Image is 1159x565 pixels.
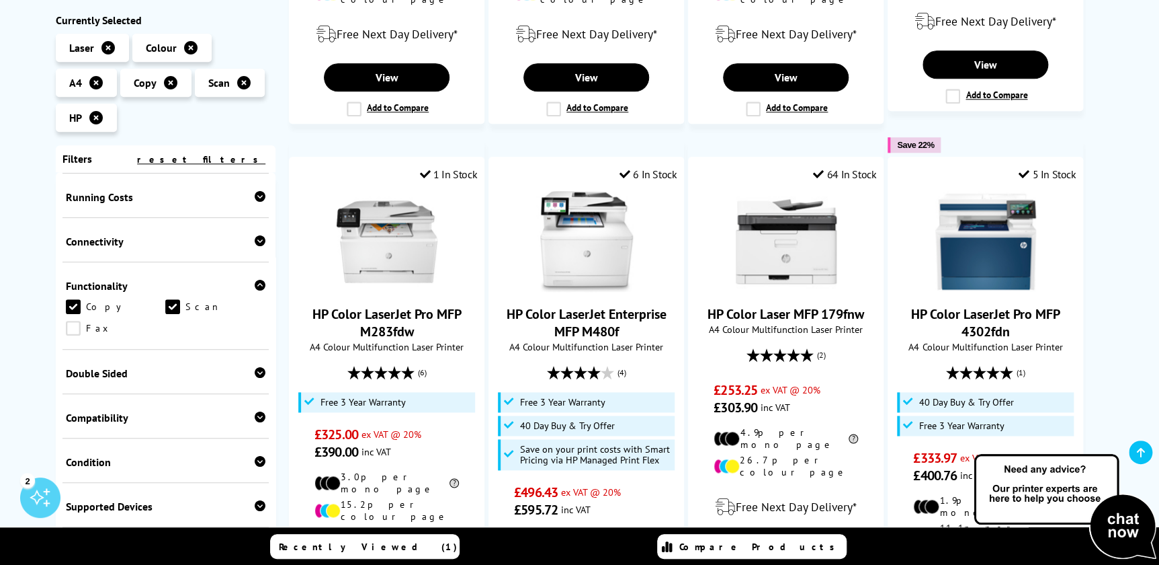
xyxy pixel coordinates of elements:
[617,360,626,385] span: (4)
[496,15,677,53] div: modal_delivery
[971,452,1159,562] img: Open Live Chat window
[66,299,166,314] a: Copy
[546,102,628,116] label: Add to Compare
[314,426,358,443] span: £325.00
[817,342,826,368] span: (2)
[761,401,790,414] span: inc VAT
[619,167,677,181] div: 6 In Stock
[895,340,1076,353] span: A4 Colour Multifunction Laser Printer
[296,15,477,53] div: modal_delivery
[66,500,266,513] div: Supported Devices
[723,63,848,91] a: View
[69,111,82,124] span: HP
[347,102,429,116] label: Add to Compare
[66,279,266,293] div: Functionality
[66,367,266,380] div: Double Sided
[561,486,621,498] span: ex VAT @ 20%
[208,76,230,89] span: Scan
[714,381,757,399] span: £253.25
[960,451,1020,464] span: ex VAT @ 20%
[507,305,667,340] a: HP Color LaserJet Enterprise MFP M480f
[270,534,460,559] a: Recently Viewed (1)
[714,426,858,451] li: 4.9p per mono page
[913,467,957,484] span: £400.76
[761,383,820,396] span: ex VAT @ 20%
[679,541,842,553] span: Compare Products
[714,399,757,416] span: £303.90
[913,449,957,467] span: £333.97
[361,428,421,441] span: ex VAT @ 20%
[523,63,648,91] a: View
[911,305,1060,340] a: HP Color LaserJet Pro MFP 4302fdn
[520,444,672,465] span: Save on your print costs with Smart Pricing via HP Managed Print Flex
[695,488,876,526] div: modal_delivery
[657,534,847,559] a: Compare Products
[960,469,990,482] span: inc VAT
[137,153,265,165] a: reset filters
[134,76,157,89] span: Copy
[919,420,1004,431] span: Free 3 Year Warranty
[324,63,449,91] a: View
[320,397,406,408] span: Free 3 Year Warranty
[66,411,266,424] div: Compatibility
[714,454,858,478] li: 26.7p per colour page
[922,50,1047,79] a: View
[66,190,266,204] div: Running Costs
[561,503,591,516] span: inc VAT
[165,299,265,314] a: Scan
[66,321,166,336] a: Fax
[496,340,677,353] span: A4 Colour Multifunction Laser Printer
[146,41,177,54] span: Colour
[945,89,1027,104] label: Add to Compare
[913,494,1058,519] li: 1.9p per mono page
[314,498,459,523] li: 15.2p per colour page
[913,522,1058,546] li: 11.1p per colour page
[337,191,437,292] img: HP Color LaserJet Pro MFP M283fdw
[418,360,427,385] span: (6)
[279,541,458,553] span: Recently Viewed (1)
[919,397,1014,408] span: 40 Day Buy & Try Offer
[695,323,876,336] span: A4 Colour Multifunction Laser Printer
[888,137,941,153] button: Save 22%
[1017,360,1025,385] span: (1)
[314,471,459,495] li: 3.0p per mono page
[935,281,1036,295] a: HP Color LaserJet Pro MFP 4302fdn
[895,3,1076,40] div: modal_delivery
[736,191,836,292] img: HP Color Laser MFP 179fnw
[736,281,836,295] a: HP Color Laser MFP 179fnw
[312,305,462,340] a: HP Color LaserJet Pro MFP M283fdw
[514,501,558,519] span: £595.72
[419,167,477,181] div: 1 In Stock
[707,305,864,323] a: HP Color Laser MFP 179fnw
[1019,167,1076,181] div: 5 In Stock
[695,15,876,53] div: modal_delivery
[337,281,437,295] a: HP Color LaserJet Pro MFP M283fdw
[66,455,266,469] div: Condition
[296,340,477,353] span: A4 Colour Multifunction Laser Printer
[935,191,1036,292] img: HP Color LaserJet Pro MFP 4302fdn
[520,397,605,408] span: Free 3 Year Warranty
[813,167,876,181] div: 64 In Stock
[361,445,391,458] span: inc VAT
[514,484,558,501] span: £496.43
[20,473,35,488] div: 2
[62,152,92,165] span: Filters
[69,41,94,54] span: Laser
[66,235,266,248] div: Connectivity
[69,76,82,89] span: A4
[897,140,934,150] span: Save 22%
[56,13,276,27] div: Currently Selected
[746,102,828,116] label: Add to Compare
[536,281,637,295] a: HP Color LaserJet Enterprise MFP M480f
[314,443,358,461] span: £390.00
[520,420,615,431] span: 40 Day Buy & Try Offer
[536,191,637,292] img: HP Color LaserJet Enterprise MFP M480f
